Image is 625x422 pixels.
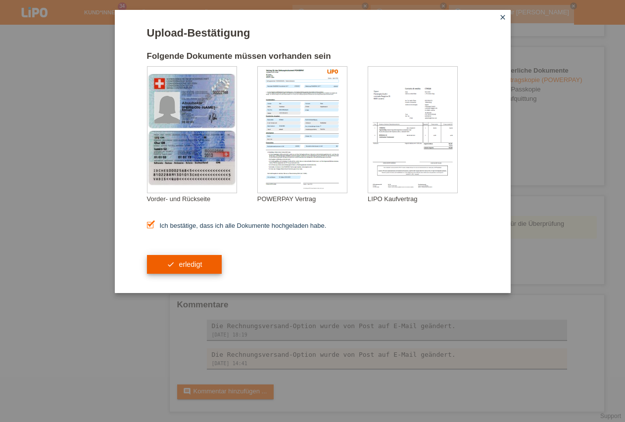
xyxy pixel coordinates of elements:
div: Abuubakar [PERSON_NAME] [182,101,232,110]
h2: Folgende Dokumente müssen vorhanden sein [147,51,479,66]
img: upload_document_confirmation_type_id_swiss_empty.png [147,67,237,193]
div: LIPO Kaufvertrag [368,195,478,203]
h1: Upload-Bestätigung [147,27,479,39]
label: Ich bestätige, dass ich alle Dokumente hochgeladen habe. [147,222,327,229]
img: upload_document_confirmation_type_receipt_generic.png [368,67,457,193]
div: Vorder- und Rückseite [147,195,257,203]
div: Idman [182,108,232,112]
a: close [496,12,509,24]
div: POWERPAY Vertrag [257,195,368,203]
img: upload_document_confirmation_type_contract_kkg_whitelabel.png [258,67,347,193]
i: close [499,13,507,21]
i: check [167,260,175,268]
span: erledigt [179,260,202,268]
img: swiss_id_photo_female.png [154,92,180,124]
button: check erledigt [147,255,222,274]
img: 39073_print.png [324,68,338,78]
